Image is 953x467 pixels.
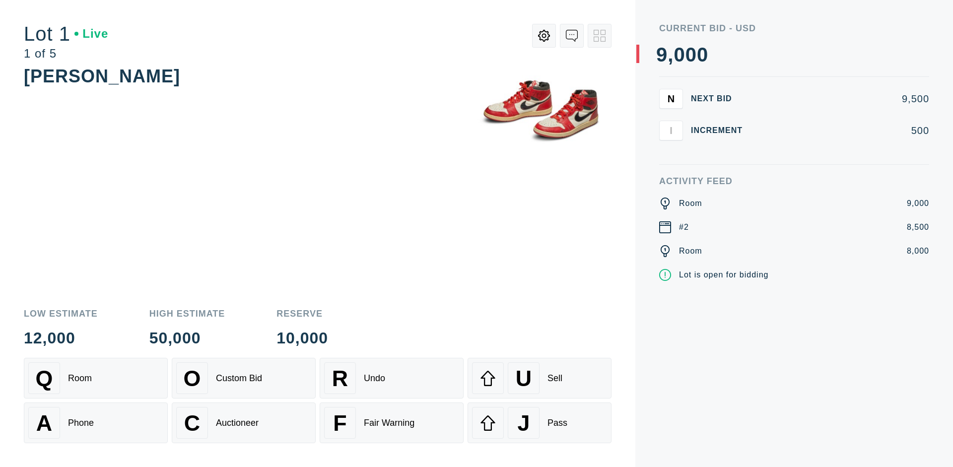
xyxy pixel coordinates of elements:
div: Lot is open for bidding [679,269,768,281]
span: O [184,366,201,391]
div: Undo [364,373,385,384]
button: OCustom Bid [172,358,316,399]
span: I [670,125,673,136]
div: 12,000 [24,330,98,346]
div: Custom Bid [216,373,262,384]
button: USell [468,358,612,399]
span: J [517,410,530,436]
div: 0 [674,45,685,65]
div: Reserve [276,309,328,318]
div: Room [679,245,702,257]
div: Phone [68,418,94,428]
button: I [659,121,683,140]
div: Pass [547,418,567,428]
div: Activity Feed [659,177,929,186]
div: Low Estimate [24,309,98,318]
div: Next Bid [691,95,750,103]
div: Room [68,373,92,384]
div: 9,000 [907,198,929,209]
span: U [516,366,532,391]
div: 500 [758,126,929,135]
span: R [332,366,348,391]
span: A [36,410,52,436]
div: Auctioneer [216,418,259,428]
button: JPass [468,402,612,443]
div: 10,000 [276,330,328,346]
span: C [184,410,200,436]
button: N [659,89,683,109]
span: N [668,93,675,104]
span: Q [36,366,53,391]
div: Lot 1 [24,24,108,44]
button: CAuctioneer [172,402,316,443]
button: QRoom [24,358,168,399]
div: 1 of 5 [24,48,108,60]
div: 9 [656,45,668,65]
button: RUndo [320,358,464,399]
div: 0 [685,45,697,65]
div: Fair Warning [364,418,414,428]
div: Room [679,198,702,209]
div: [PERSON_NAME] [24,66,180,86]
div: 8,000 [907,245,929,257]
button: APhone [24,402,168,443]
div: Live [74,28,108,40]
div: Current Bid - USD [659,24,929,33]
div: , [668,45,674,243]
span: F [333,410,346,436]
div: 50,000 [149,330,225,346]
div: 0 [697,45,708,65]
div: 9,500 [758,94,929,104]
div: Sell [547,373,562,384]
button: FFair Warning [320,402,464,443]
div: #2 [679,221,689,233]
div: 8,500 [907,221,929,233]
div: Increment [691,127,750,134]
div: High Estimate [149,309,225,318]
